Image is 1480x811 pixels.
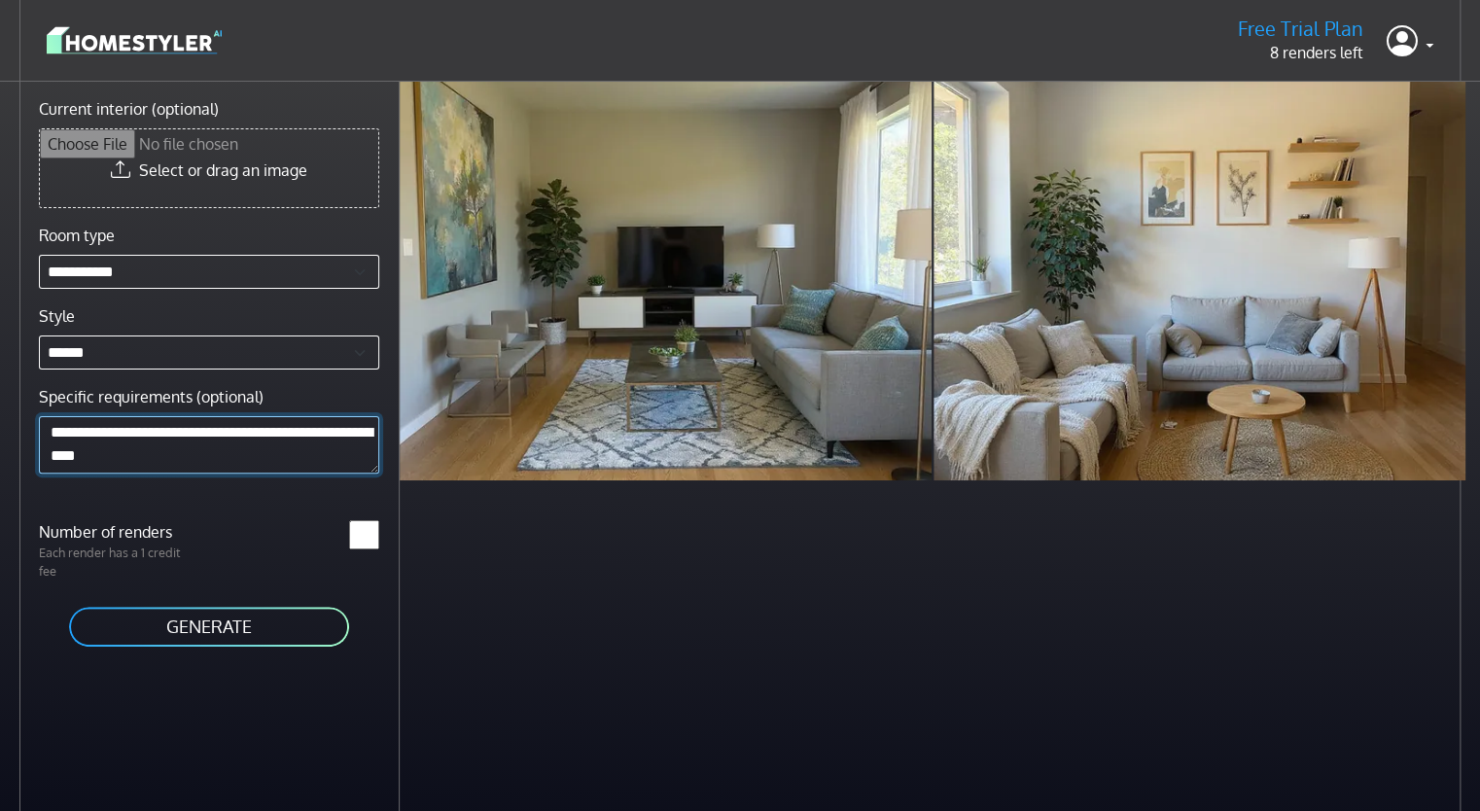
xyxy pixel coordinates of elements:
img: logo-3de290ba35641baa71223ecac5eacb59cb85b4c7fdf211dc9aaecaaee71ea2f8.svg [47,23,222,57]
h5: Free Trial Plan [1238,17,1363,41]
label: Specific requirements (optional) [39,385,264,408]
p: 8 renders left [1238,41,1363,64]
button: GENERATE [67,605,351,649]
label: Number of renders [27,520,209,544]
p: Each render has a 1 credit fee [27,544,209,581]
label: Room type [39,224,115,247]
label: Style [39,304,75,328]
label: Current interior (optional) [39,97,219,121]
